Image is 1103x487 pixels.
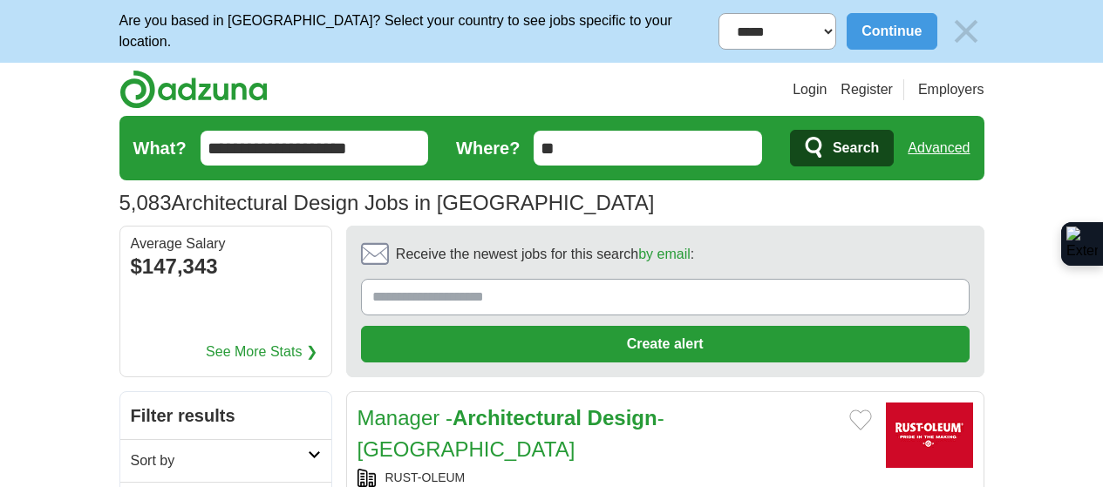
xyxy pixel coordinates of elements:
[120,439,331,482] a: Sort by
[396,244,694,265] span: Receive the newest jobs for this search :
[638,247,691,261] a: by email
[361,326,970,362] button: Create alert
[385,470,466,484] a: RUST-OLEUM
[357,406,664,461] a: Manager -Architectural Design- [GEOGRAPHIC_DATA]
[841,79,893,100] a: Register
[456,135,520,161] label: Where?
[918,79,984,100] a: Employers
[131,450,308,471] h2: Sort by
[588,406,657,430] strong: Design
[793,79,827,100] a: Login
[849,409,872,430] button: Add to favorite jobs
[133,135,187,161] label: What?
[131,237,321,251] div: Average Salary
[908,131,970,166] a: Advanced
[790,130,894,166] button: Search
[453,406,582,430] strong: Architectural
[948,13,984,50] img: icon_close_no_bg.svg
[886,402,973,468] img: RustOleum logo
[833,131,879,166] span: Search
[120,392,331,439] h2: Filter results
[119,70,268,109] img: Adzuna logo
[847,13,936,50] button: Continue
[131,251,321,282] div: $147,343
[119,191,655,214] h1: Architectural Design Jobs in [GEOGRAPHIC_DATA]
[119,187,172,219] span: 5,083
[1066,227,1098,261] img: Extension Icon
[119,10,719,52] p: Are you based in [GEOGRAPHIC_DATA]? Select your country to see jobs specific to your location.
[206,342,317,362] a: See More Stats ❯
